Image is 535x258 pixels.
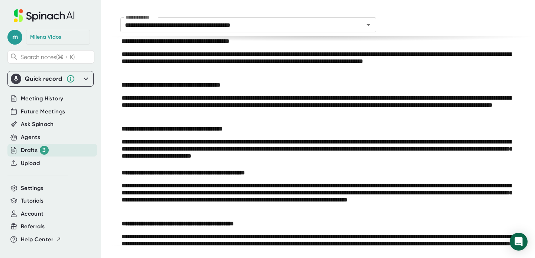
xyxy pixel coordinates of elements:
[363,20,374,30] button: Open
[21,146,49,155] button: Drafts 3
[21,94,63,103] button: Meeting History
[7,30,22,45] span: m
[21,146,49,155] div: Drafts
[21,197,43,205] button: Tutorials
[21,235,54,244] span: Help Center
[21,184,43,193] button: Settings
[21,159,40,168] button: Upload
[21,222,45,231] button: Referrals
[11,71,90,86] div: Quick record
[21,235,61,244] button: Help Center
[21,210,43,218] button: Account
[40,146,49,155] div: 3
[510,233,528,251] div: Open Intercom Messenger
[25,75,62,83] div: Quick record
[21,133,40,142] button: Agents
[30,34,61,41] div: Milena Vidos
[21,120,54,129] button: Ask Spinach
[21,107,65,116] button: Future Meetings
[20,54,75,61] span: Search notes (⌘ + K)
